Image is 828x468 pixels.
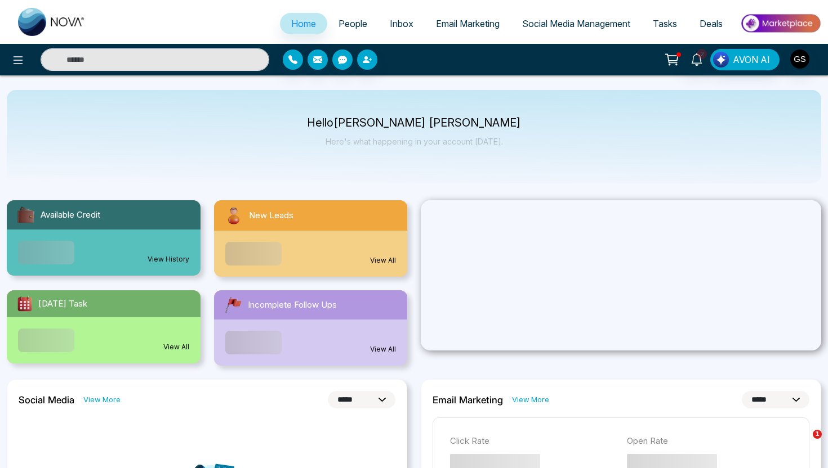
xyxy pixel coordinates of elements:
span: [DATE] Task [38,298,87,310]
span: Inbox [390,18,413,29]
p: Open Rate [627,435,793,448]
a: Social Media Management [511,13,642,34]
iframe: Intercom live chat [790,430,817,457]
span: Incomplete Follow Ups [248,299,337,312]
button: AVON AI [710,49,780,70]
img: User Avatar [790,49,809,69]
a: Home [280,13,327,34]
span: People [339,18,367,29]
span: AVON AI [733,53,770,66]
span: Social Media Management [522,18,630,29]
a: View History [148,254,189,264]
img: Nova CRM Logo [18,8,86,36]
img: todayTask.svg [16,295,34,313]
img: Market-place.gif [740,11,821,36]
span: Available Credit [41,209,100,222]
span: Deals [700,18,723,29]
a: Inbox [379,13,425,34]
a: Email Marketing [425,13,511,34]
p: Here's what happening in your account [DATE]. [307,137,521,146]
span: 2 [697,49,707,59]
a: Incomplete Follow UpsView All [207,290,415,366]
span: Home [291,18,316,29]
img: Lead Flow [713,52,729,67]
img: followUps.svg [223,295,243,315]
span: Tasks [653,18,677,29]
span: 1 [813,430,822,439]
span: New Leads [249,209,293,222]
a: View All [163,342,189,352]
a: View More [83,394,121,405]
a: People [327,13,379,34]
h2: Social Media [19,394,74,406]
a: View More [512,394,549,405]
a: View All [370,344,396,354]
img: availableCredit.svg [16,205,36,225]
img: newLeads.svg [223,205,244,226]
p: Click Rate [450,435,616,448]
a: View All [370,255,396,265]
a: New LeadsView All [207,200,415,277]
h2: Email Marketing [433,394,503,406]
a: Deals [688,13,734,34]
a: Tasks [642,13,688,34]
a: 2 [683,49,710,69]
span: Email Marketing [436,18,500,29]
p: Hello [PERSON_NAME] [PERSON_NAME] [307,118,521,128]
